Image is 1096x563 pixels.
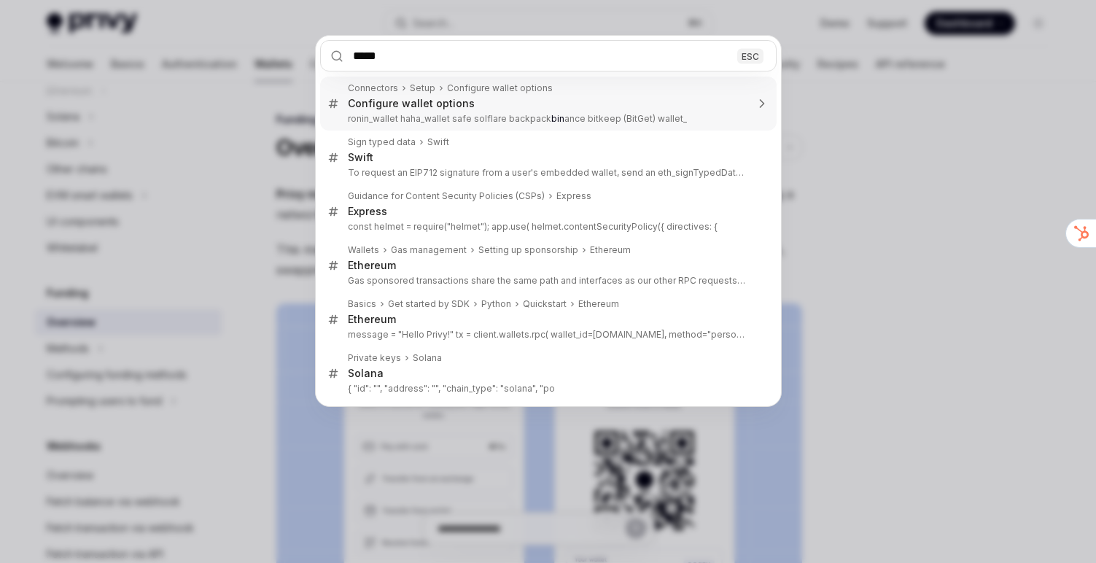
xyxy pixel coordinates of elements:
div: Sign typed data [348,136,416,148]
div: Express [556,190,591,202]
div: Solana [413,352,442,364]
div: Wallets [348,244,379,256]
div: Quickstart [523,298,567,310]
p: ronin_wallet haha_wallet safe solflare backpack ance bitkeep (BitGet) wallet_ [348,113,746,125]
div: Swift [427,136,449,148]
div: Solana [348,367,384,380]
div: Ethereum [590,244,631,256]
p: message = "Hello Privy!" tx = client.wallets.rpc( wallet_id=[DOMAIN_NAME], method="personal_sign [348,329,746,341]
div: Setup [410,82,435,94]
div: Python [481,298,511,310]
p: Gas sponsored transactions share the same path and interfaces as our other RPC requests. Learn more [348,275,746,287]
div: Configure wallet options [447,82,553,94]
div: Gas management [391,244,467,256]
div: ESC [737,48,763,63]
div: Basics [348,298,376,310]
div: Setting up sponsorship [478,244,578,256]
div: Get started by SDK [388,298,470,310]
p: To request an EIP712 signature from a user's embedded wallet, send an eth_signTypedData_v4 JSON- [348,167,746,179]
div: Ethereum [348,313,396,326]
div: Express [348,205,387,218]
p: const helmet = require("helmet"); app.use( helmet.contentSecurityPolicy({ directives: { [348,221,746,233]
privy-wallet-id: ", "address": " [377,383,555,394]
b: bin [551,113,564,124]
div: Ethereum [348,259,396,272]
div: Connectors [348,82,398,94]
your-wallet-address: ", "chain_type": "solana", "po [435,383,555,394]
div: Swift [348,151,373,164]
div: Configure wallet options [348,97,475,110]
div: Guidance for Content Security Policies (CSPs) [348,190,545,202]
p: { "id": " [348,383,746,395]
div: Private keys [348,352,401,364]
div: Ethereum [578,298,619,310]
